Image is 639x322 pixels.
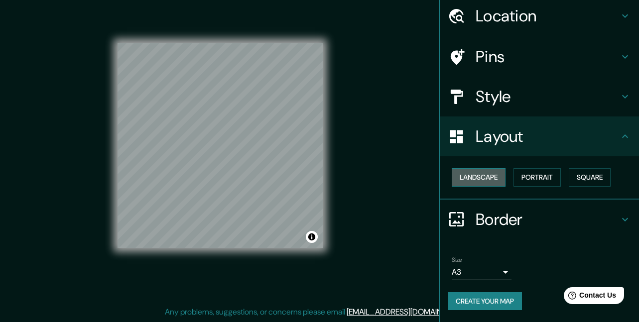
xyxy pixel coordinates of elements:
[440,37,639,77] div: Pins
[165,306,471,318] p: Any problems, suggestions, or concerns please email .
[476,210,619,229] h4: Border
[118,43,323,248] canvas: Map
[513,168,561,187] button: Portrait
[452,264,511,280] div: A3
[452,255,462,264] label: Size
[569,168,611,187] button: Square
[476,87,619,107] h4: Style
[440,116,639,156] div: Layout
[476,126,619,146] h4: Layout
[440,77,639,116] div: Style
[440,200,639,239] div: Border
[476,6,619,26] h4: Location
[448,292,522,311] button: Create your map
[550,283,628,311] iframe: Help widget launcher
[306,231,318,243] button: Toggle attribution
[347,307,470,317] a: [EMAIL_ADDRESS][DOMAIN_NAME]
[452,168,506,187] button: Landscape
[476,47,619,67] h4: Pins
